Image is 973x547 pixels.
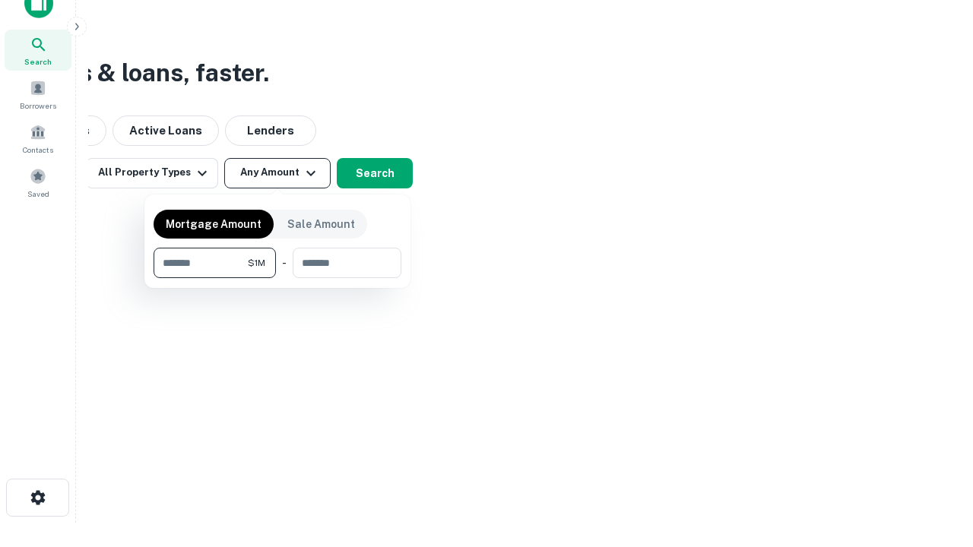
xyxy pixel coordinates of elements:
[282,248,287,278] div: -
[897,425,973,498] iframe: Chat Widget
[166,216,261,232] p: Mortgage Amount
[287,216,355,232] p: Sale Amount
[248,256,265,270] span: $1M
